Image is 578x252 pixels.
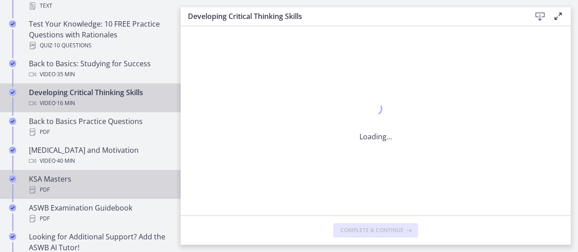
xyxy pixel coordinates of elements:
[359,131,392,142] p: Loading...
[9,233,16,240] i: Completed
[340,227,404,234] span: Complete & continue
[56,69,75,80] span: · 35 min
[56,98,75,109] span: · 16 min
[333,223,418,238] button: Complete & continue
[9,89,16,96] i: Completed
[9,204,16,211] i: Completed
[9,175,16,183] i: Completed
[29,69,170,80] div: Video
[9,60,16,67] i: Completed
[29,202,170,224] div: ASWB Examination Guidebook
[29,116,170,137] div: Back to Basics Practice Questions
[29,213,170,224] div: PDF
[188,11,517,22] h3: Developing Critical Thinking Skills
[29,184,170,195] div: PDF
[9,20,16,27] i: Completed
[56,156,75,166] span: · 40 min
[29,40,170,51] div: Quiz
[29,98,170,109] div: Video
[29,127,170,137] div: PDF
[29,156,170,166] div: Video
[29,87,170,109] div: Developing Critical Thinking Skills
[29,18,170,51] div: Test Your Knowledge: 10 FREE Practice Questions with Rationales
[9,118,16,125] i: Completed
[52,40,92,51] span: · 10 Questions
[29,174,170,195] div: KSA Masters
[29,0,170,11] div: Text
[29,145,170,166] div: [MEDICAL_DATA] and Motivation
[359,100,392,120] div: 1
[29,58,170,80] div: Back to Basics: Studying for Success
[9,147,16,154] i: Completed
